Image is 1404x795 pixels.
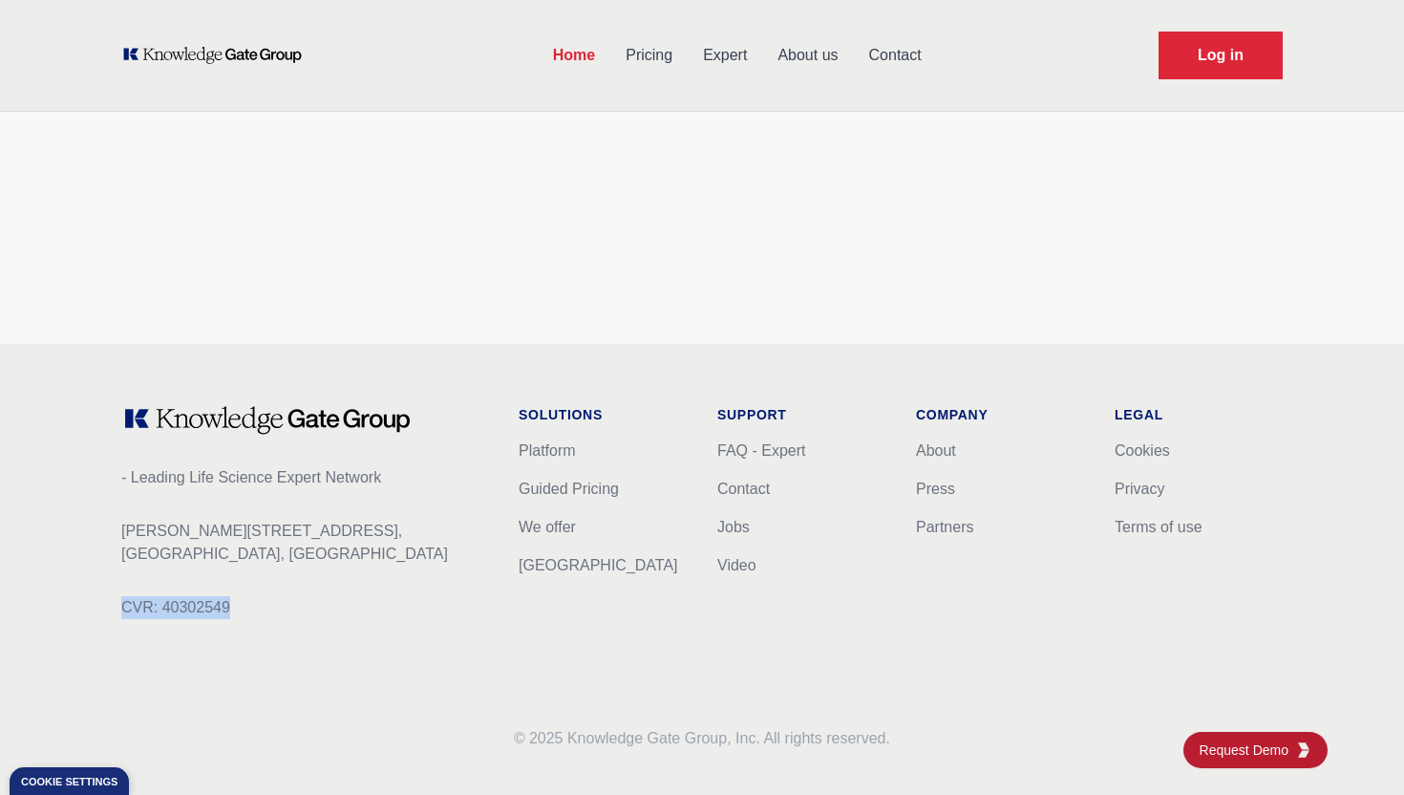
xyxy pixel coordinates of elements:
[529,730,890,746] font: 2025 Knowledge Gate Group, Inc. All rights reserved.
[1115,442,1170,459] a: Cookies
[610,31,688,80] a: Pricing
[1115,481,1164,497] a: Privacy
[1183,732,1328,768] a: Request DemoKGG
[1115,407,1163,422] font: Legal
[121,599,230,615] font: CVR: 40302549
[553,47,595,63] font: Home
[21,776,117,787] font: Cookie settings
[717,481,770,497] a: Contact
[703,47,747,63] font: Expert
[717,557,756,573] a: Video
[121,46,315,65] a: KOL Knowledge Platform: Talk to Key External Experts (KEE)
[121,523,402,539] font: [PERSON_NAME][STREET_ADDRESS],
[777,47,838,63] font: About us
[626,47,672,63] font: Pricing
[1296,742,1311,758] img: KGG
[916,481,955,497] a: Press
[916,519,973,535] a: Partners
[538,31,610,80] a: Home
[916,407,988,422] font: Company
[717,407,787,422] font: Support
[121,469,381,485] font: - Leading Life Science Expert Network
[519,481,619,497] a: Guided Pricing
[121,546,448,562] font: [GEOGRAPHIC_DATA], [GEOGRAPHIC_DATA]
[1198,47,1244,63] font: Log in
[1159,32,1283,79] a: Request Demo
[717,442,805,459] a: FAQ - Expert
[717,519,750,535] a: Jobs
[519,557,678,573] a: [GEOGRAPHIC_DATA]
[688,31,762,80] a: Expert
[519,519,576,535] a: We offer
[1200,742,1288,758] font: Request Demo
[519,442,576,459] a: Platform
[762,31,853,80] a: About us
[519,407,603,422] font: Solutions
[869,47,922,63] font: Contact
[916,442,956,459] a: About
[1115,519,1202,535] a: Terms of use
[1308,703,1404,795] iframe: Chat Widget
[514,730,525,746] font: ©
[854,31,937,80] a: Contact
